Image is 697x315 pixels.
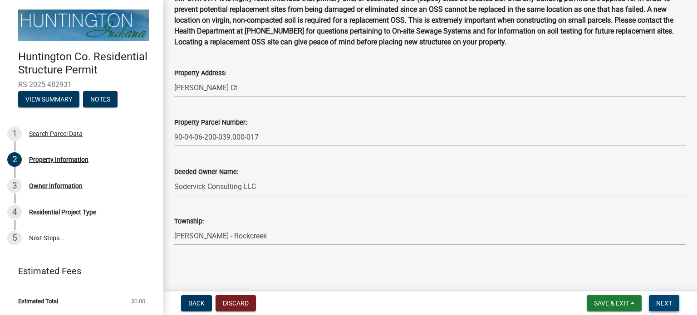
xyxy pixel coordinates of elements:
label: Deeded Owner Name: [174,169,238,175]
img: Huntington County, Indiana [18,10,149,41]
div: Property Information [29,156,88,163]
button: Discard [216,295,256,311]
div: Residential Project Type [29,209,96,215]
span: Estimated Total [18,298,58,304]
button: Notes [83,91,118,107]
div: Owner Information [29,183,83,189]
h4: Huntington Co. Residential Structure Permit [18,50,156,77]
button: View Summary [18,91,79,107]
div: 4 [7,205,22,219]
label: Property Address: [174,70,226,77]
span: Next [656,300,672,307]
span: RS-2025-482931 [18,80,145,89]
button: Next [649,295,679,311]
div: 1 [7,126,22,141]
div: Search Parcel Data [29,131,83,137]
a: Estimated Fees [7,262,149,280]
div: 2 [7,152,22,167]
wm-modal-confirm: Notes [83,96,118,103]
span: Save & Exit [594,300,629,307]
button: Save & Exit [587,295,642,311]
label: Property Parcel Number: [174,120,247,126]
span: Back [188,300,205,307]
div: 5 [7,231,22,245]
wm-modal-confirm: Summary [18,96,79,103]
span: $0.00 [131,298,145,304]
div: 3 [7,179,22,193]
label: Township: [174,218,204,225]
button: Back [181,295,212,311]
